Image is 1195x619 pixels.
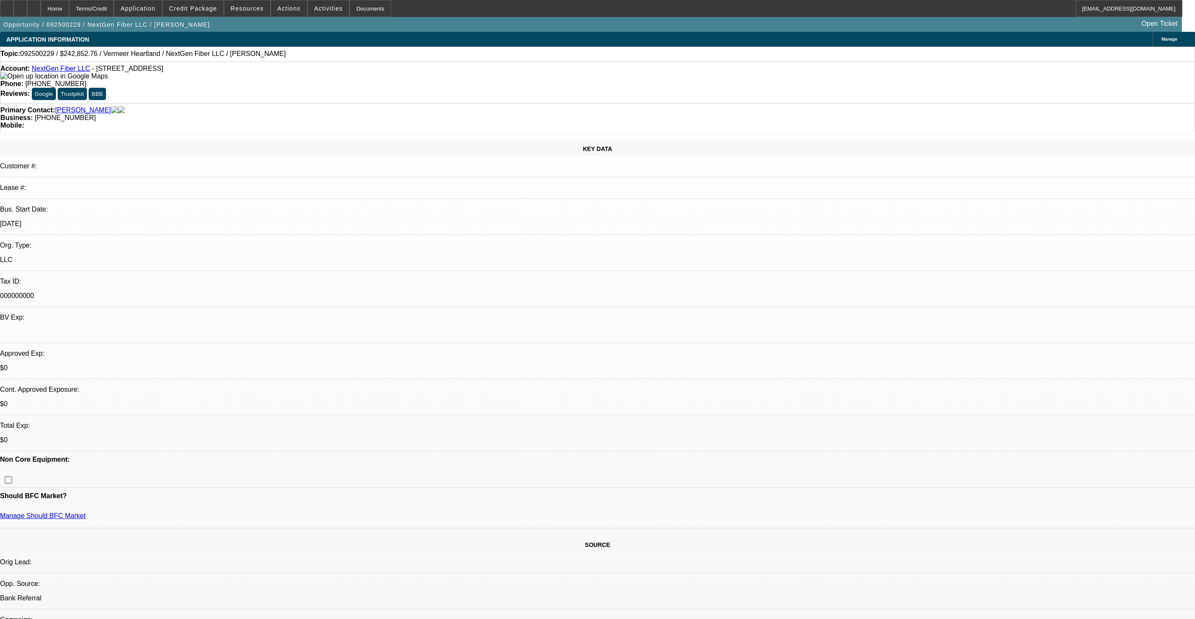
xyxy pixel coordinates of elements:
img: linkedin-icon.png [118,106,125,114]
span: Credit Package [169,5,217,12]
span: [PHONE_NUMBER] [25,80,87,87]
strong: Topic: [0,50,20,58]
span: 092500229 / $242,852.76 / Vermeer Heartland / NextGen Fiber LLC / [PERSON_NAME] [20,50,286,58]
a: Open Ticket [1138,17,1181,31]
span: Resources [231,5,264,12]
button: Trustpilot [58,88,87,100]
button: BBB [89,88,106,100]
button: Credit Package [163,0,223,17]
button: Application [114,0,162,17]
span: Manage [1161,37,1177,42]
button: Google [32,88,56,100]
span: Application [120,5,155,12]
a: NextGen Fiber LLC [32,65,90,72]
img: Open up location in Google Maps [0,72,108,80]
strong: Primary Contact: [0,106,55,114]
span: APPLICATION INFORMATION [6,36,89,43]
span: SOURCE [585,541,610,548]
span: - [STREET_ADDRESS] [92,65,163,72]
span: Activities [314,5,343,12]
strong: Reviews: [0,90,30,97]
strong: Account: [0,65,30,72]
span: KEY DATA [583,145,612,152]
strong: Mobile: [0,122,24,129]
button: Activities [308,0,349,17]
span: [PHONE_NUMBER] [35,114,96,121]
span: Opportunity / 092500229 / NextGen Fiber LLC / [PERSON_NAME] [3,21,210,28]
a: View Google Maps [0,72,108,80]
button: Actions [271,0,307,17]
strong: Phone: [0,80,23,87]
button: Resources [224,0,270,17]
span: Actions [277,5,301,12]
img: facebook-icon.png [111,106,118,114]
a: [PERSON_NAME] [55,106,111,114]
strong: Business: [0,114,33,121]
